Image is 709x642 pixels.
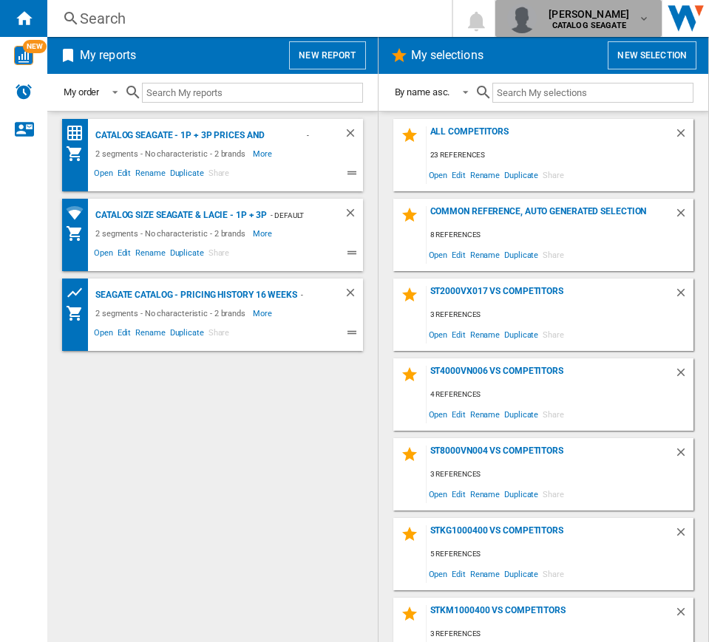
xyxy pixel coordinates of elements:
div: My Assortment [66,225,92,242]
span: Share [206,166,232,184]
div: Retailers coverage [66,204,92,222]
span: Duplicate [502,564,540,584]
span: Edit [450,245,468,264]
span: Open [92,166,115,184]
span: Edit [115,166,134,184]
div: 23 references [427,146,694,165]
div: 2 segments - No characteristic - 2 brands [92,225,253,242]
div: Product prices grid [66,284,92,302]
span: Share [540,245,566,264]
span: Open [427,564,450,584]
div: ST4000VN006 VS Competitors [427,366,675,386]
div: Search [80,8,413,29]
span: Rename [468,165,502,185]
div: ST2000VX017 vs competitors [427,286,675,306]
span: Share [540,484,566,504]
div: Delete [674,206,693,226]
span: Edit [450,165,468,185]
span: Rename [133,246,167,264]
div: - Default profile (32) [297,286,314,304]
div: Delete [674,126,693,146]
span: Share [540,165,566,185]
span: Open [427,245,450,264]
div: 2 segments - No characteristic - 2 brands [92,145,253,163]
input: Search My selections [492,83,693,103]
div: - Default profile (32) [303,126,314,145]
div: Delete [674,605,693,625]
div: Delete [674,366,693,386]
div: Delete [344,206,363,225]
span: [PERSON_NAME] [549,7,629,21]
div: 3 references [427,306,694,324]
span: Duplicate [502,165,540,185]
span: Edit [450,404,468,424]
div: Delete [674,445,693,465]
span: Share [206,246,232,264]
span: Duplicate [502,245,540,264]
div: Common reference, auto generated selection [427,206,675,226]
span: Share [206,326,232,344]
span: Open [427,484,450,504]
input: Search My reports [142,83,362,103]
button: New selection [608,41,696,69]
div: 8 references [427,226,694,245]
img: profile.jpg [507,4,537,33]
span: Share [540,324,566,344]
div: 3 references [427,465,694,484]
h2: My selections [408,41,486,69]
div: My order [64,86,99,98]
span: Open [92,246,115,264]
span: Share [540,564,566,584]
div: Catalog Seagate - 1P + 3P prices and availability [92,126,303,145]
div: ST8000VN004 VS Competitors [427,445,675,465]
div: All Competitors [427,126,675,146]
span: Rename [468,404,502,424]
div: Seagate Catalog - Pricing history 16 weeks [92,286,297,304]
b: CATALOG SEAGATE [552,21,626,30]
span: Rename [133,166,167,184]
div: Delete [674,525,693,545]
span: More [253,304,274,322]
span: Open [427,165,450,185]
div: Delete [674,286,693,306]
span: Open [427,404,450,424]
span: Edit [450,484,468,504]
div: Price Matrix [66,124,92,143]
div: 5 references [427,545,694,564]
span: Rename [468,324,502,344]
div: My Assortment [66,145,92,163]
img: alerts-logo.svg [15,83,33,100]
div: 4 references [427,386,694,404]
div: Delete [344,126,363,145]
span: Duplicate [502,324,540,344]
span: NEW [23,40,47,53]
h2: My reports [77,41,139,69]
span: Edit [450,324,468,344]
div: My Assortment [66,304,92,322]
span: Duplicate [502,484,540,504]
span: Rename [133,326,167,344]
div: Catalog size Seagate & LaCie - 1P + 3P [92,206,267,225]
span: Duplicate [502,404,540,424]
div: By name asc. [395,86,450,98]
span: Open [427,324,450,344]
img: wise-card.svg [14,46,33,65]
div: Delete [344,286,363,304]
span: Share [540,404,566,424]
span: Rename [468,245,502,264]
div: STKG1000400 vs competitors [427,525,675,545]
span: Duplicate [168,166,206,184]
div: STKM1000400 VS competitors [427,605,675,625]
span: Edit [115,246,134,264]
span: Duplicate [168,326,206,344]
button: New report [289,41,365,69]
span: More [253,225,274,242]
span: Open [92,326,115,344]
span: Duplicate [168,246,206,264]
div: 2 segments - No characteristic - 2 brands [92,304,253,322]
div: - Default profile (32) [267,206,313,225]
span: Rename [468,564,502,584]
span: More [253,145,274,163]
span: Rename [468,484,502,504]
span: Edit [115,326,134,344]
